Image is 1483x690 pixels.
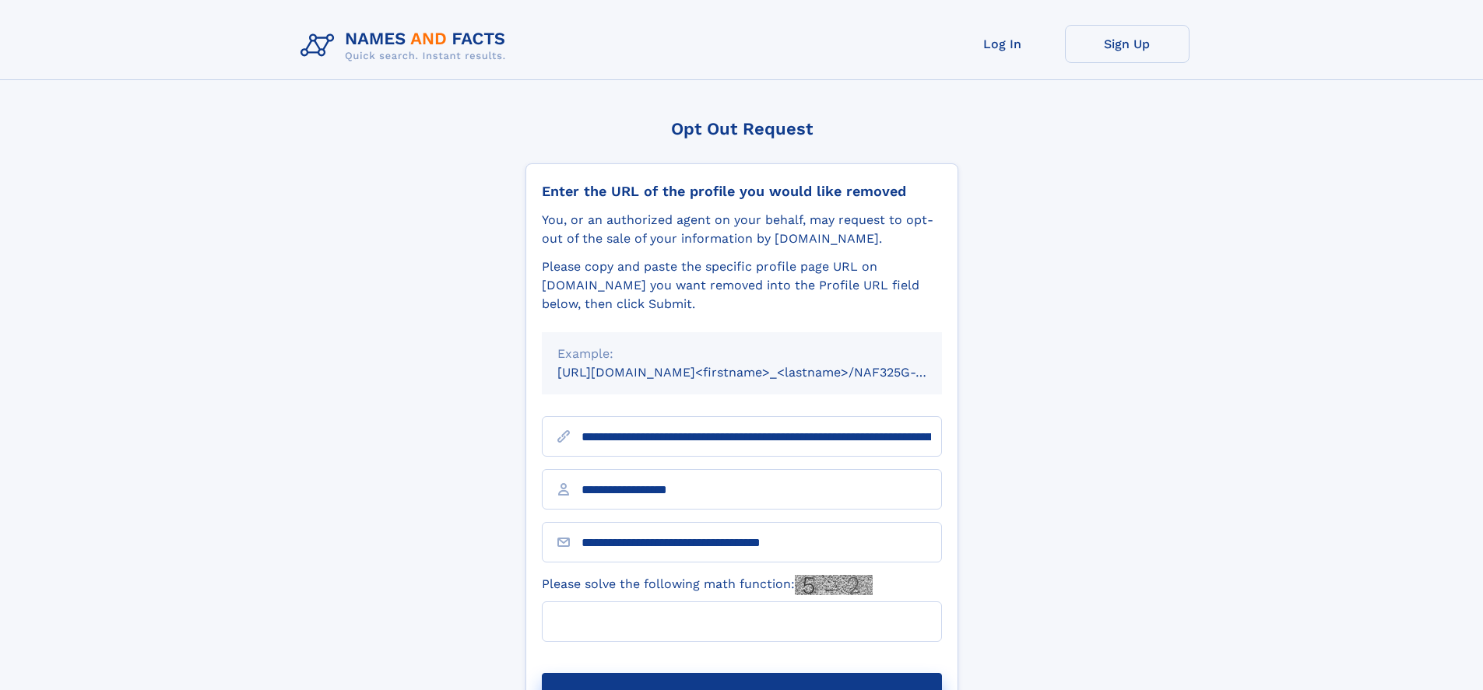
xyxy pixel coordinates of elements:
[557,365,972,380] small: [URL][DOMAIN_NAME]<firstname>_<lastname>/NAF325G-xxxxxxxx
[1065,25,1190,63] a: Sign Up
[294,25,518,67] img: Logo Names and Facts
[525,119,958,138] div: Opt Out Request
[557,345,926,363] div: Example:
[542,211,942,248] div: You, or an authorized agent on your behalf, may request to opt-out of the sale of your informatio...
[542,575,873,595] label: Please solve the following math function:
[542,257,942,313] div: Please copy and paste the specific profile page URL on [DOMAIN_NAME] you want removed into the Pr...
[542,183,942,200] div: Enter the URL of the profile you would like removed
[940,25,1065,63] a: Log In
